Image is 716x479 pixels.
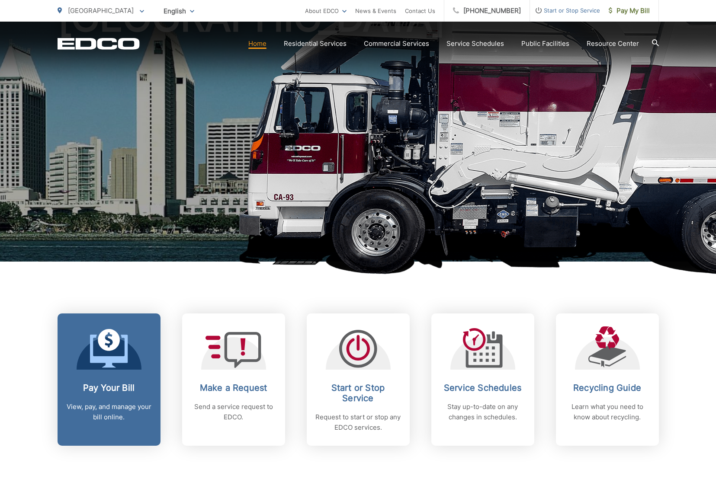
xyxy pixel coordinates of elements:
a: News & Events [355,6,396,16]
p: Request to start or stop any EDCO services. [315,412,401,433]
h2: Make a Request [191,383,276,393]
p: Send a service request to EDCO. [191,402,276,422]
a: Home [248,38,266,49]
a: Public Facilities [521,38,569,49]
a: Pay Your Bill View, pay, and manage your bill online. [58,313,161,446]
a: Recycling Guide Learn what you need to know about recycling. [556,313,659,446]
a: Make a Request Send a service request to EDCO. [182,313,285,446]
h2: Pay Your Bill [66,383,152,393]
a: Contact Us [405,6,435,16]
h2: Start or Stop Service [315,383,401,403]
a: EDCD logo. Return to the homepage. [58,38,140,50]
p: View, pay, and manage your bill online. [66,402,152,422]
a: Commercial Services [364,38,429,49]
h2: Recycling Guide [565,383,650,393]
span: [GEOGRAPHIC_DATA] [68,6,134,15]
span: Pay My Bill [609,6,650,16]
a: Service Schedules [446,38,504,49]
span: English [157,3,201,19]
a: Residential Services [284,38,347,49]
h2: Service Schedules [440,383,526,393]
p: Stay up-to-date on any changes in schedules. [440,402,526,422]
a: Service Schedules Stay up-to-date on any changes in schedules. [431,313,534,446]
a: Resource Center [587,38,639,49]
p: Learn what you need to know about recycling. [565,402,650,422]
a: About EDCO [305,6,347,16]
